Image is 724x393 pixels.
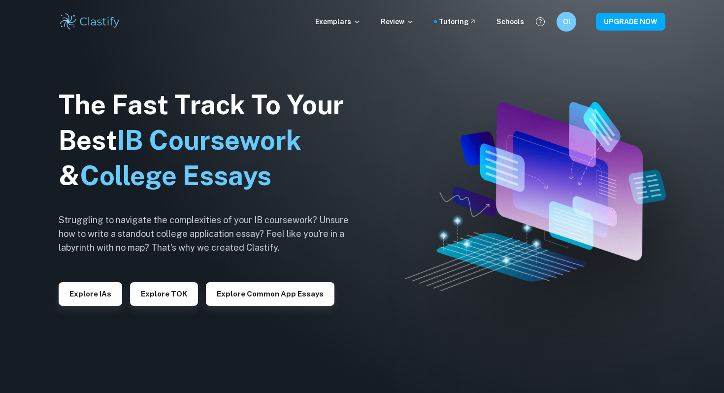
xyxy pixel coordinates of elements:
img: Clastify hero [405,102,666,291]
p: Review [381,16,414,27]
span: IB Coursework [117,125,301,156]
a: Tutoring [439,16,477,27]
h6: Struggling to navigate the complexities of your IB coursework? Unsure how to write a standout col... [59,213,364,255]
p: Exemplars [315,16,361,27]
img: Clastify logo [59,12,121,32]
a: Schools [496,16,524,27]
button: Explore IAs [59,282,122,306]
h6: OI [561,16,572,27]
button: Explore TOK [130,282,198,306]
button: UPGRADE NOW [596,13,665,31]
a: Explore IAs [59,289,122,298]
button: Explore Common App essays [206,282,334,306]
button: Help and Feedback [532,13,549,30]
button: OI [557,12,576,32]
h1: The Fast Track To Your Best & [59,87,364,194]
span: College Essays [80,160,271,191]
a: Explore Common App essays [206,289,334,298]
a: Explore TOK [130,289,198,298]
